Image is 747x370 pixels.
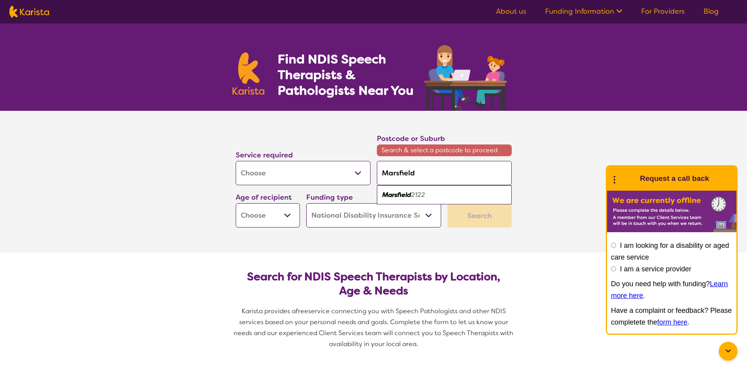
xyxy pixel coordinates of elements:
a: For Providers [641,7,685,16]
img: speech-therapy [418,42,515,111]
label: I am looking for a disability or aged care service [611,242,729,261]
p: Have a complaint or feedback? Please completete the . [611,305,732,328]
img: Karista [620,171,635,186]
label: Service required [236,150,293,160]
span: free [296,307,308,315]
label: I am a service provider [620,265,691,273]
span: Search & select a postcode to proceed [377,144,512,156]
div: Marsfield 2122 [381,188,508,202]
label: Age of recipient [236,193,292,202]
a: Blog [703,7,719,16]
h1: Request a call back [640,173,709,184]
em: Marsfield [382,191,411,199]
img: Karista logo [233,52,265,95]
span: Karista provides a [242,307,296,315]
img: Karista offline chat form to request call back [607,191,736,232]
h2: Search for NDIS Speech Therapists by Location, Age & Needs [242,270,505,298]
p: Do you need help with funding? . [611,278,732,301]
input: Type [377,161,512,185]
a: About us [496,7,526,16]
h1: Find NDIS Speech Therapists & Pathologists Near You [278,51,423,98]
em: 2122 [411,191,425,199]
a: form here [657,318,687,326]
span: service connecting you with Speech Pathologists and other NDIS services based on your personal ne... [234,307,515,348]
img: Karista logo [9,6,49,18]
a: Funding Information [545,7,622,16]
label: Postcode or Suburb [377,134,445,143]
label: Funding type [306,193,353,202]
